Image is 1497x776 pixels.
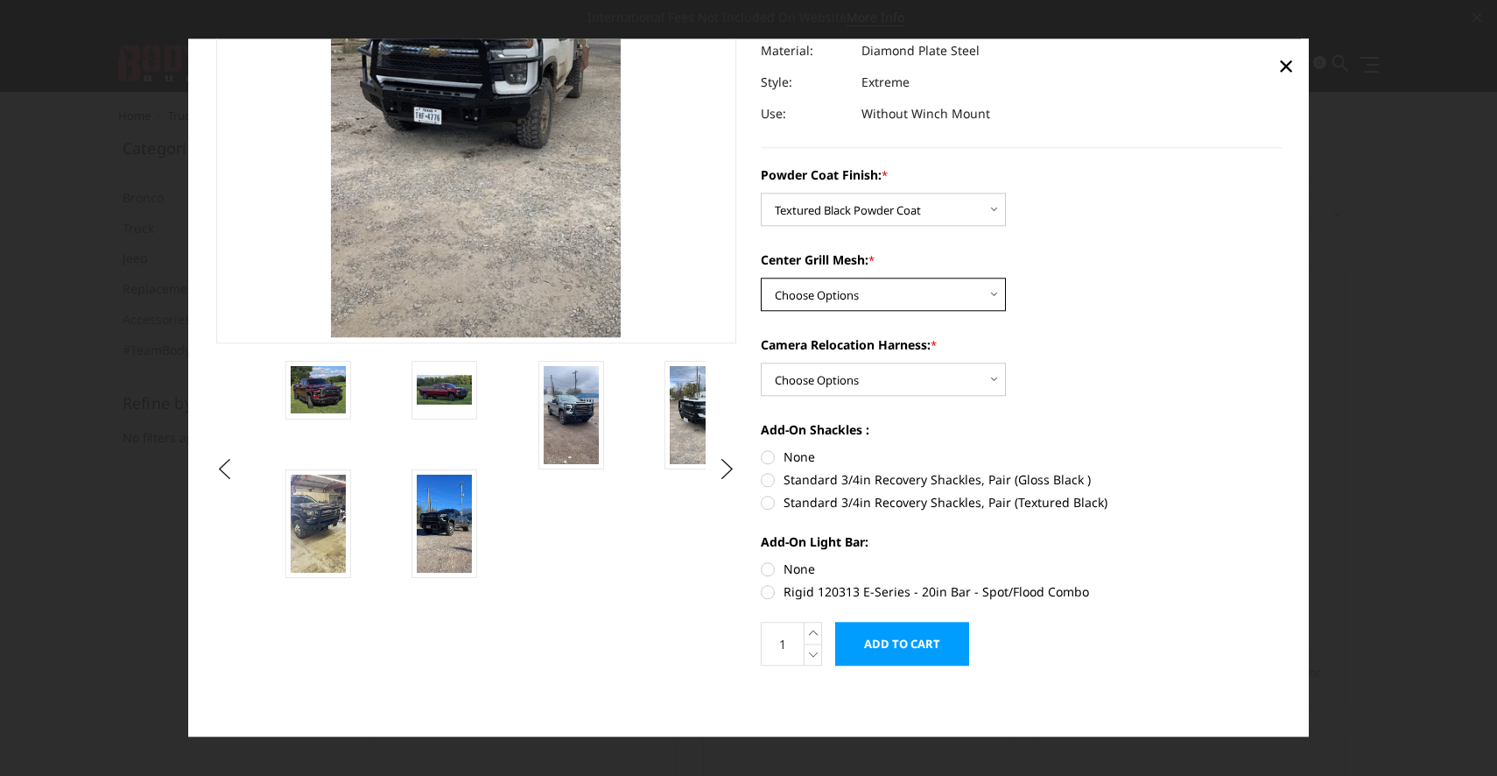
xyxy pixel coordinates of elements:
label: Camera Relocation Harness: [761,336,1282,355]
label: None [761,448,1282,467]
span: × [1278,46,1294,84]
dt: Material: [761,36,848,67]
img: 2024-2025 Chevrolet 2500-3500 - FT Series - Extreme Front Bumper [291,475,346,573]
img: 2024-2025 Chevrolet 2500-3500 - FT Series - Extreme Front Bumper [544,366,599,464]
label: Standard 3/4in Recovery Shackles, Pair (Gloss Black ) [761,471,1282,490]
img: 2024-2025 Chevrolet 2500-3500 - FT Series - Extreme Front Bumper [670,366,725,464]
img: 2024-2025 Chevrolet 2500-3500 - FT Series - Extreme Front Bumper [417,375,472,405]
label: None [761,561,1282,579]
label: Add-On Light Bar: [761,533,1282,552]
a: Close [1272,52,1300,80]
dd: Without Winch Mount [861,99,990,131]
label: Add-On Shackles : [761,421,1282,440]
dt: Use: [761,99,848,131]
label: Center Grill Mesh: [761,251,1282,270]
input: Add to Cart [835,623,969,667]
img: 2024-2025 Chevrolet 2500-3500 - FT Series - Extreme Front Bumper [291,366,346,413]
dt: Style: [761,67,848,99]
label: Powder Coat Finish: [761,166,1282,185]
label: Standard 3/4in Recovery Shackles, Pair (Textured Black) [761,494,1282,512]
img: 2024-2025 Chevrolet 2500-3500 - FT Series - Extreme Front Bumper [417,475,472,573]
button: Previous [212,456,238,483]
dd: Extreme [861,67,910,99]
button: Next [714,456,741,483]
dd: Diamond Plate Steel [861,36,980,67]
label: Rigid 120313 E-Series - 20in Bar - Spot/Flood Combo [761,583,1282,602]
